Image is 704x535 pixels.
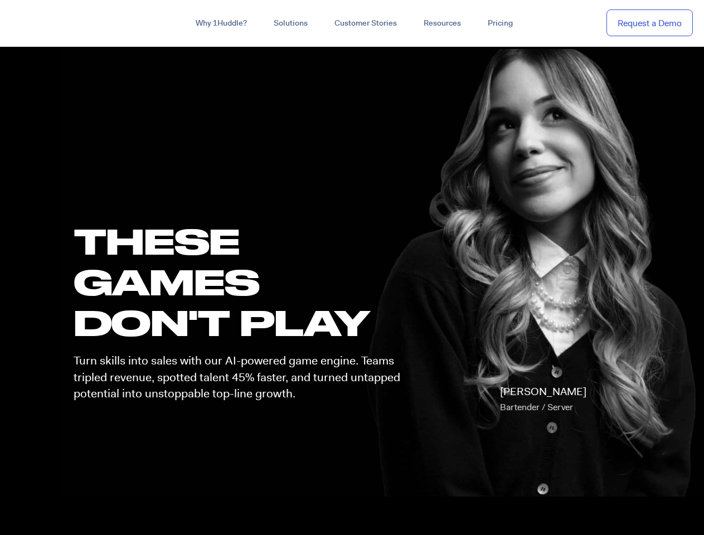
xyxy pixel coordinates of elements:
span: Bartender / Server [500,401,573,413]
h1: these GAMES DON'T PLAY [74,221,410,343]
a: Request a Demo [606,9,693,37]
a: Solutions [260,13,321,33]
a: Customer Stories [321,13,410,33]
a: Pricing [474,13,526,33]
a: Resources [410,13,474,33]
a: Why 1Huddle? [182,13,260,33]
p: [PERSON_NAME] [500,384,586,415]
p: Turn skills into sales with our AI-powered game engine. Teams tripled revenue, spotted talent 45%... [74,353,410,402]
img: ... [11,12,91,33]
